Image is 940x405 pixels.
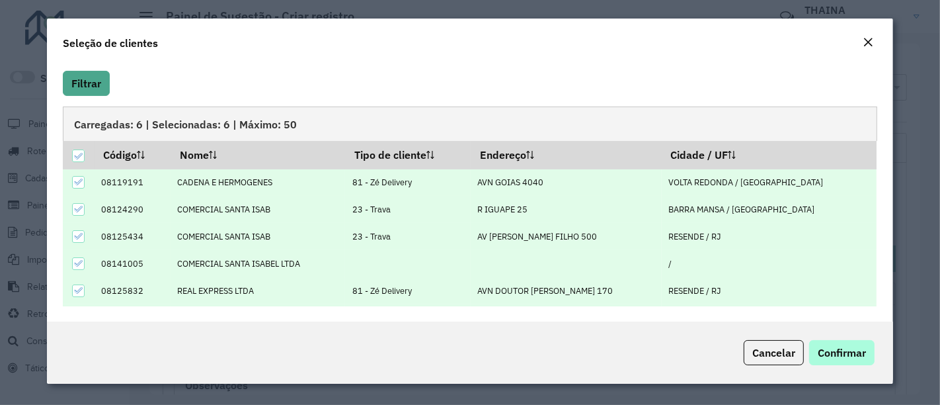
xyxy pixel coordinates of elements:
[662,277,877,304] td: RESENDE / RJ
[809,340,875,365] button: Confirmar
[662,196,877,223] td: BARRA MANSA / [GEOGRAPHIC_DATA]
[95,277,171,304] td: 08125832
[171,141,345,169] th: Nome
[171,196,345,223] td: COMERCIAL SANTA ISAB
[471,169,662,197] td: AVN GOIAS 4040
[345,223,471,250] td: 23 - Trava
[662,304,877,332] td: BARRA MANSA / [GEOGRAPHIC_DATA]
[859,34,877,52] button: Close
[95,141,171,169] th: Código
[662,169,877,197] td: VOLTA REDONDA / [GEOGRAPHIC_DATA]
[63,107,877,141] div: Carregadas: 6 | Selecionadas: 6 | Máximo: 50
[662,141,877,169] th: Cidade / UF
[345,141,471,169] th: Tipo de cliente
[171,223,345,250] td: COMERCIAL SANTA ISAB
[171,277,345,304] td: REAL EXPRESS LTDA
[95,304,171,332] td: 08132499
[171,169,345,197] td: CADENA E HERMOGENES
[345,196,471,223] td: 23 - Trava
[471,196,662,223] td: R IGUAPE 25
[744,340,804,365] button: Cancelar
[95,250,171,277] td: 08141005
[818,346,866,359] span: Confirmar
[752,346,795,359] span: Cancelar
[63,71,110,96] button: Filtrar
[471,304,662,332] td: [PERSON_NAME] 19
[171,304,345,332] td: SUPER PANAMIL
[95,223,171,250] td: 08125434
[63,35,158,51] h4: Seleção de clientes
[471,223,662,250] td: AV [PERSON_NAME] FILHO 500
[95,196,171,223] td: 08124290
[345,169,471,197] td: 81 - Zé Delivery
[95,169,171,197] td: 08119191
[345,304,471,332] td: 23 - Trava
[662,250,877,277] td: /
[662,223,877,250] td: RESENDE / RJ
[171,250,345,277] td: COMERCIAL SANTA ISABEL LTDA
[471,277,662,304] td: AVN DOUTOR [PERSON_NAME] 170
[345,277,471,304] td: 81 - Zé Delivery
[471,141,662,169] th: Endereço
[863,37,873,48] em: Fechar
